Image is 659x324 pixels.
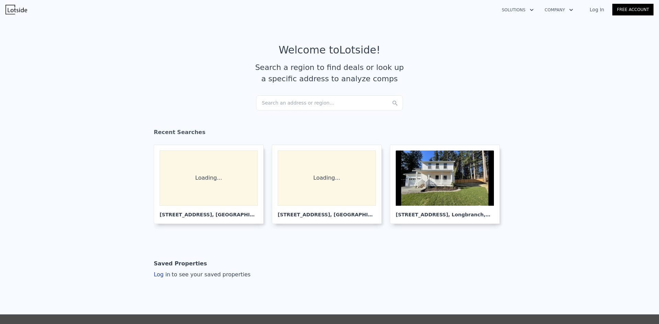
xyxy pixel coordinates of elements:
[539,4,579,16] button: Company
[160,151,258,206] div: Loading...
[154,123,505,145] div: Recent Searches
[154,145,269,224] a: Loading... [STREET_ADDRESS], [GEOGRAPHIC_DATA]
[390,145,505,224] a: [STREET_ADDRESS], Longbranch,WA 98349
[396,206,494,218] div: [STREET_ADDRESS] , Longbranch
[154,257,207,271] div: Saved Properties
[278,151,376,206] div: Loading...
[278,206,376,218] div: [STREET_ADDRESS] , [GEOGRAPHIC_DATA]
[154,271,251,279] div: Log in
[5,5,27,14] img: Lotside
[496,4,539,16] button: Solutions
[272,145,387,224] a: Loading... [STREET_ADDRESS], [GEOGRAPHIC_DATA]
[256,95,403,110] div: Search an address or region...
[170,271,251,278] span: to see your saved properties
[279,44,381,56] div: Welcome to Lotside !
[484,212,513,217] span: , WA 98349
[612,4,654,15] a: Free Account
[581,6,612,13] a: Log In
[160,206,258,218] div: [STREET_ADDRESS] , [GEOGRAPHIC_DATA]
[253,62,406,84] div: Search a region to find deals or look up a specific address to analyze comps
